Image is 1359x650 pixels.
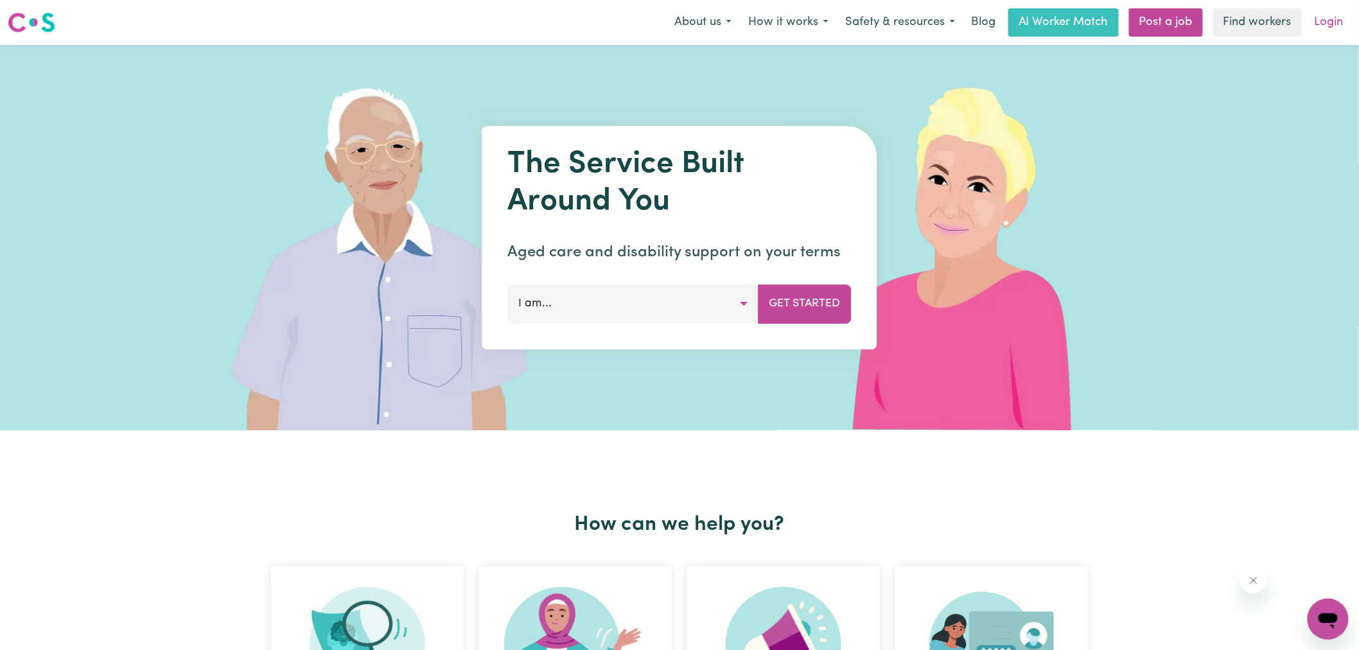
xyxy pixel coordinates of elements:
p: Aged care and disability support on your terms [508,241,852,264]
button: Get Started [758,285,852,323]
a: Find workers [1213,8,1302,37]
span: Need any help? [8,9,78,19]
a: Login [1307,8,1351,37]
a: AI Worker Match [1008,8,1119,37]
button: How it works [740,9,837,36]
a: Careseekers logo [8,8,55,37]
a: Blog [963,8,1003,37]
button: Safety & resources [837,9,963,36]
h2: How can we help you? [263,513,1096,537]
iframe: Close message [1241,568,1267,593]
button: About us [666,9,740,36]
iframe: Button to launch messaging window [1308,599,1349,640]
button: I am... [508,285,759,323]
img: Careseekers logo [8,11,55,34]
a: Post a job [1129,8,1203,37]
h1: The Service Built Around You [508,146,852,220]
